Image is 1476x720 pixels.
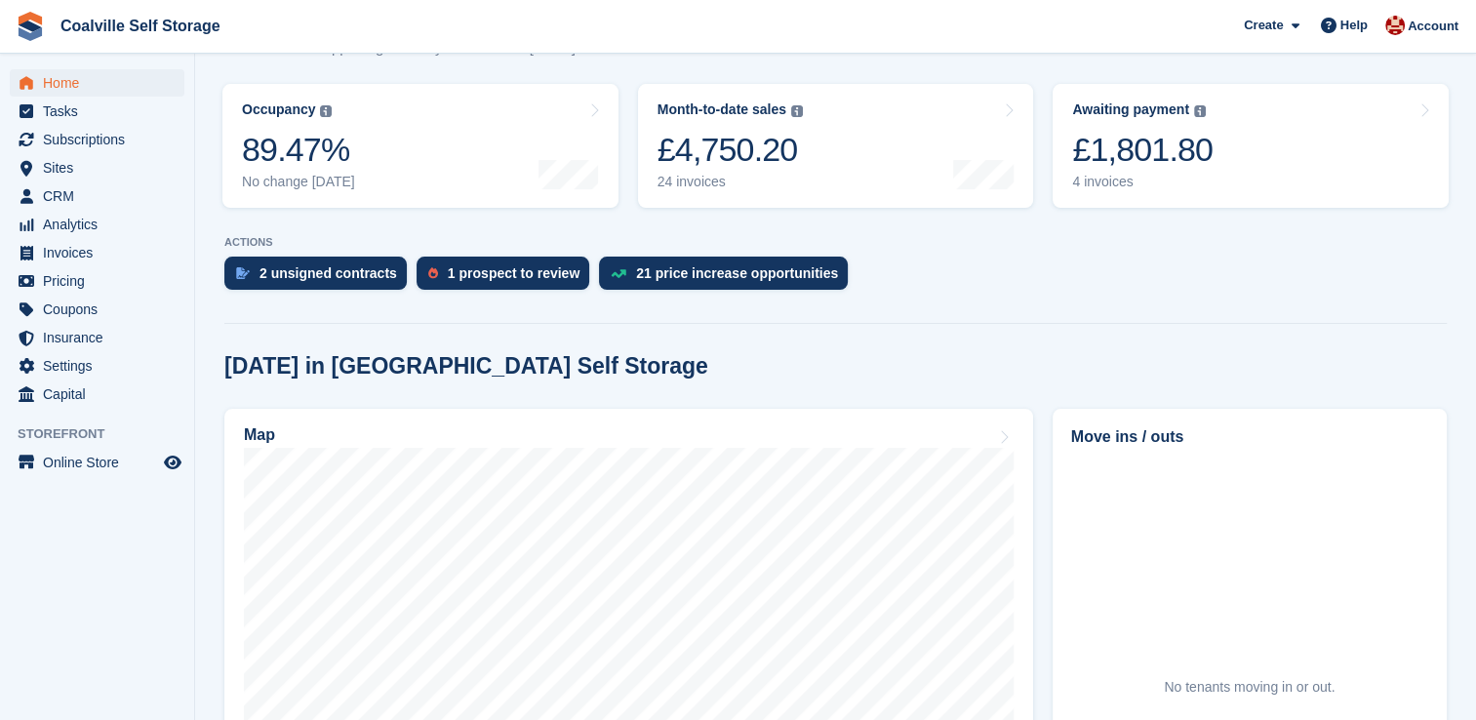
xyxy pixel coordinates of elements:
span: CRM [43,182,160,210]
img: prospect-51fa495bee0391a8d652442698ab0144808aea92771e9ea1ae160a38d050c398.svg [428,267,438,279]
img: icon-info-grey-7440780725fd019a000dd9b08b2336e03edf1995a4989e88bcd33f0948082b44.svg [1194,105,1206,117]
a: Month-to-date sales £4,750.20 24 invoices [638,84,1034,208]
a: menu [10,352,184,380]
span: Capital [43,380,160,408]
a: Awaiting payment £1,801.80 4 invoices [1053,84,1449,208]
h2: Map [244,426,275,444]
img: contract_signature_icon-13c848040528278c33f63329250d36e43548de30e8caae1d1a13099fd9432cc5.svg [236,267,250,279]
a: menu [10,98,184,125]
div: 1 prospect to review [448,265,579,281]
a: Occupancy 89.47% No change [DATE] [222,84,618,208]
span: Tasks [43,98,160,125]
div: Awaiting payment [1072,101,1189,118]
a: menu [10,324,184,351]
a: Preview store [161,451,184,474]
p: ACTIONS [224,236,1447,249]
a: menu [10,267,184,295]
a: menu [10,182,184,210]
span: Online Store [43,449,160,476]
a: menu [10,449,184,476]
img: stora-icon-8386f47178a22dfd0bd8f6a31ec36ba5ce8667c1dd55bd0f319d3a0aa187defe.svg [16,12,45,41]
h2: [DATE] in [GEOGRAPHIC_DATA] Self Storage [224,353,708,380]
span: Subscriptions [43,126,160,153]
span: Create [1244,16,1283,35]
div: No change [DATE] [242,174,355,190]
img: icon-info-grey-7440780725fd019a000dd9b08b2336e03edf1995a4989e88bcd33f0948082b44.svg [791,105,803,117]
a: menu [10,154,184,181]
div: 2 unsigned contracts [259,265,397,281]
img: icon-info-grey-7440780725fd019a000dd9b08b2336e03edf1995a4989e88bcd33f0948082b44.svg [320,105,332,117]
span: Insurance [43,324,160,351]
a: menu [10,211,184,238]
div: 24 invoices [658,174,803,190]
div: £4,750.20 [658,130,803,170]
div: Occupancy [242,101,315,118]
div: 21 price increase opportunities [636,265,838,281]
div: 4 invoices [1072,174,1213,190]
img: Hannah Milner [1385,16,1405,35]
span: Home [43,69,160,97]
span: Coupons [43,296,160,323]
a: menu [10,296,184,323]
a: 2 unsigned contracts [224,257,417,300]
div: No tenants moving in or out. [1164,677,1335,698]
a: menu [10,69,184,97]
span: Help [1340,16,1368,35]
span: Invoices [43,239,160,266]
div: 89.47% [242,130,355,170]
a: menu [10,126,184,153]
div: £1,801.80 [1072,130,1213,170]
a: 21 price increase opportunities [599,257,858,300]
a: menu [10,239,184,266]
a: menu [10,380,184,408]
a: Coalville Self Storage [53,10,228,42]
span: Pricing [43,267,160,295]
span: Sites [43,154,160,181]
span: Settings [43,352,160,380]
span: Analytics [43,211,160,238]
a: 1 prospect to review [417,257,599,300]
div: Month-to-date sales [658,101,786,118]
img: price_increase_opportunities-93ffe204e8149a01c8c9dc8f82e8f89637d9d84a8eef4429ea346261dce0b2c0.svg [611,269,626,278]
span: Storefront [18,424,194,444]
h2: Move ins / outs [1071,425,1428,449]
span: Account [1408,17,1458,36]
